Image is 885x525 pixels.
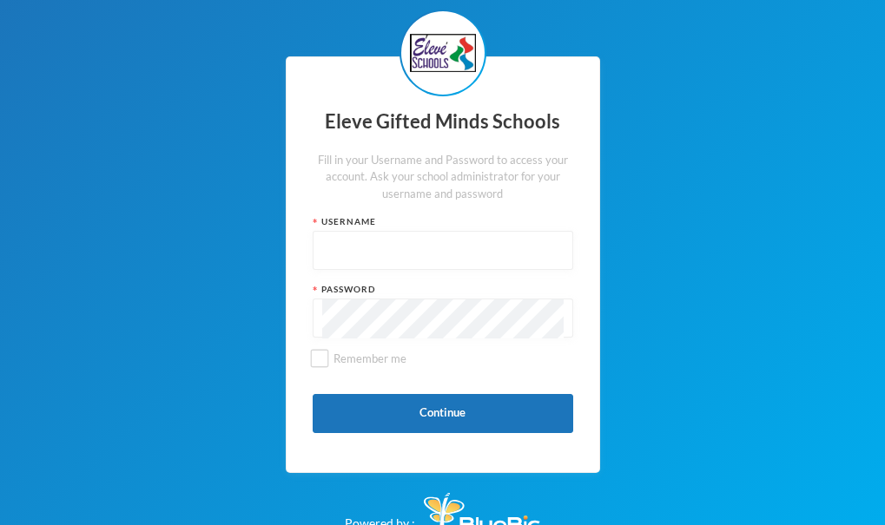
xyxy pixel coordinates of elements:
[313,394,573,433] button: Continue
[313,152,573,203] div: Fill in your Username and Password to access your account. Ask your school administrator for your...
[313,283,573,296] div: Password
[327,351,413,365] span: Remember me
[313,105,573,139] div: Eleve Gifted Minds Schools
[313,215,573,228] div: Username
